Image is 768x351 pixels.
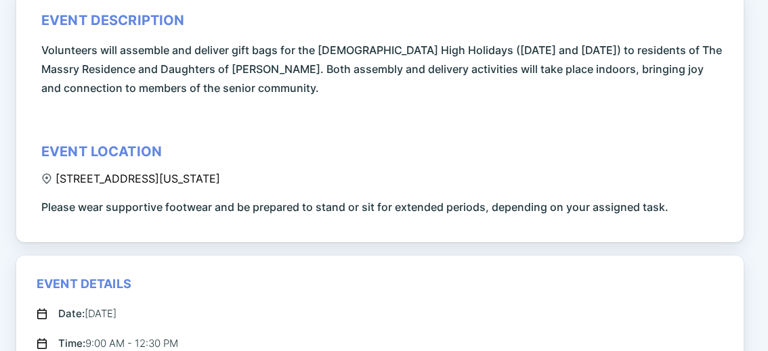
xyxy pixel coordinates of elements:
[58,337,85,350] span: Time:
[41,41,723,97] span: Volunteers will assemble and deliver gift bags for the [DEMOGRAPHIC_DATA] High Holidays ([DATE] a...
[37,276,131,292] div: Event Details
[41,143,162,160] div: event location
[41,172,220,185] div: [STREET_ADDRESS][US_STATE]
[58,306,116,322] div: [DATE]
[41,197,668,216] span: Please wear supportive footwear and be prepared to stand or sit for extended periods, depending o...
[58,307,85,320] span: Date:
[41,12,185,28] div: event description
